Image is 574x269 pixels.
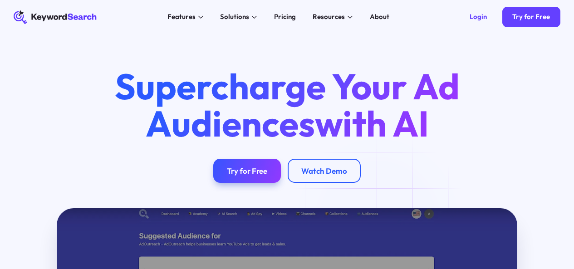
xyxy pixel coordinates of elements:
[365,10,395,24] a: About
[269,10,301,24] a: Pricing
[213,159,281,183] a: Try for Free
[470,13,487,21] div: Login
[99,68,474,142] h1: Supercharge Your Ad Audiences
[315,101,429,146] span: with AI
[167,12,196,22] div: Features
[370,12,389,22] div: About
[460,7,497,27] a: Login
[274,12,296,22] div: Pricing
[313,12,345,22] div: Resources
[227,166,267,176] div: Try for Free
[220,12,249,22] div: Solutions
[512,13,550,21] div: Try for Free
[502,7,560,27] a: Try for Free
[301,166,347,176] div: Watch Demo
